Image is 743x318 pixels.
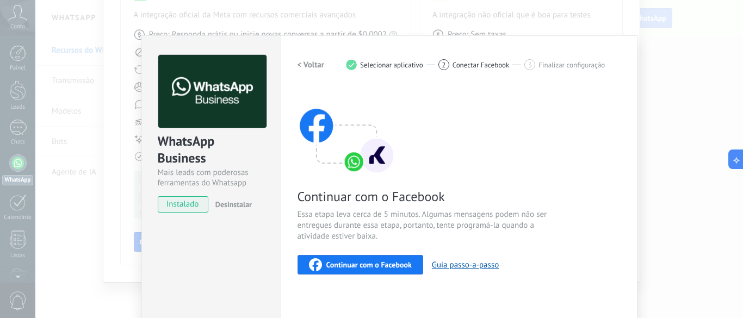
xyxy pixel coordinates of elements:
button: < Voltar [298,55,325,74]
span: Continuar com o Facebook [326,261,412,269]
button: Guia passo-a-passo [432,260,499,270]
button: Desinstalar [211,196,252,213]
button: Continuar com o Facebook [298,255,423,275]
span: 2 [442,60,445,70]
span: Selecionar aplicativo [360,61,423,69]
h2: < Voltar [298,60,325,70]
span: Desinstalar [215,199,252,209]
div: Mais leads com poderosas ferramentas do Whatsapp [158,167,265,188]
span: Conectar Facebook [453,61,510,69]
img: connect with facebook [298,88,395,174]
img: logo_main.png [158,55,267,128]
span: 3 [528,60,532,70]
span: Continuar com o Facebook [298,188,556,205]
div: WhatsApp Business [158,133,265,167]
span: Finalizar configuração [538,61,605,69]
span: Essa etapa leva cerca de 5 minutos. Algumas mensagens podem não ser entregues durante essa etapa,... [298,209,556,242]
span: instalado [158,196,208,213]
